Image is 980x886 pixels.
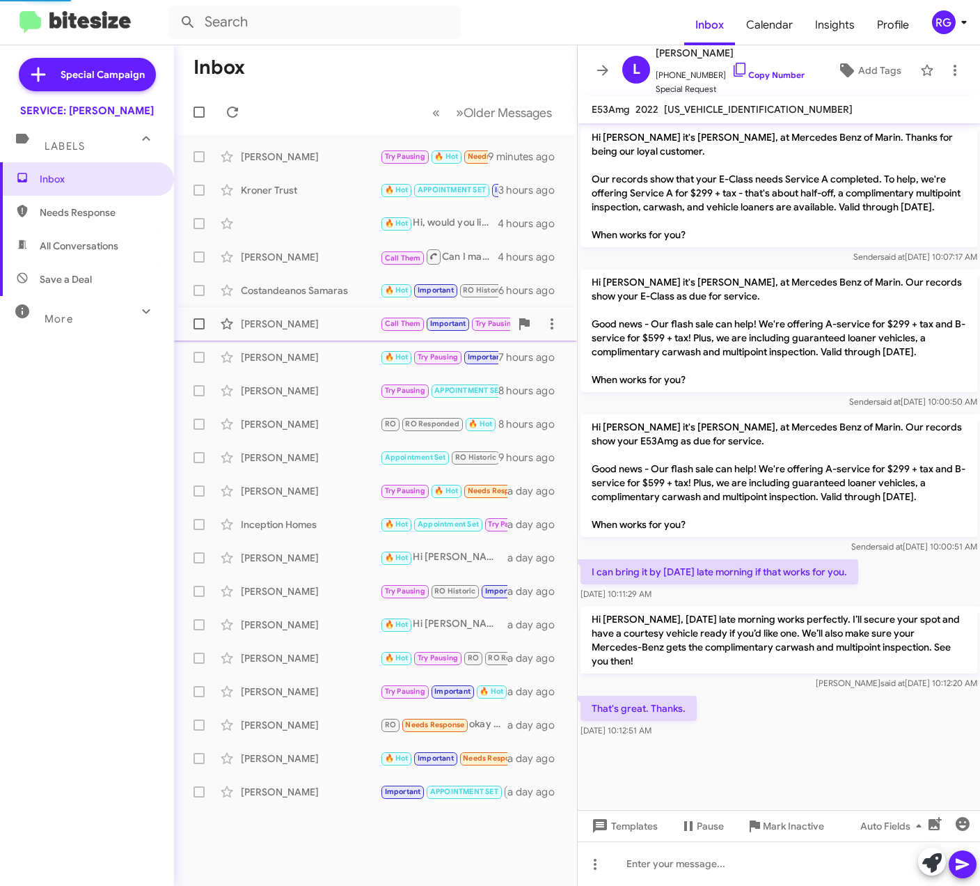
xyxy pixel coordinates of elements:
[763,814,824,839] span: Mark Inactive
[804,5,866,45] a: Insights
[241,250,380,264] div: [PERSON_NAME]
[507,785,566,799] div: a day ago
[385,319,421,328] span: Call Them
[468,419,492,428] span: 🔥 Hot
[507,551,566,565] div: a day ago
[735,5,804,45] a: Calendar
[824,58,913,83] button: Add Tags
[498,384,566,398] div: 8 hours ago
[498,451,566,465] div: 9 hours ago
[380,683,507,699] div: Liked “Perfect, I will set your appointment for [DATE] 1:00pm”
[507,685,566,699] div: a day ago
[858,58,901,83] span: Add Tags
[580,270,977,392] p: Hi [PERSON_NAME] it's [PERSON_NAME], at Mercedes Benz of Marin. Our records show your E-Class as ...
[45,140,85,153] span: Labels
[432,104,440,121] span: «
[580,414,977,537] p: Hi [PERSON_NAME] it's [PERSON_NAME], at Mercedes Benz of Marin. Our records show your E53Amg as d...
[498,417,566,431] div: 8 hours ago
[866,5,920,45] span: Profile
[193,56,245,79] h1: Inbox
[468,152,527,161] span: Needs Response
[40,172,158,186] span: Inbox
[380,550,507,566] div: Hi [PERSON_NAME], just following back up if you wanted to schedule an appointment ?
[488,653,542,662] span: RO Responded
[40,239,118,253] span: All Conversations
[656,82,805,96] span: Special Request
[385,419,396,428] span: RO
[380,449,498,465] div: I went ahead and checked your service history, and it’s been over 12 months since your last visit...
[849,814,938,839] button: Auto Fields
[380,248,498,265] div: Can I make an appointment for you ?
[385,553,409,562] span: 🔥 Hot
[418,352,458,362] span: Try Pausing
[697,814,724,839] span: Pause
[475,319,516,328] span: Try Pausing
[385,687,425,696] span: Try Pausing
[633,59,640,81] span: L
[488,520,528,529] span: Try Pausing
[385,254,421,263] span: Call Them
[878,541,903,552] span: said at
[932,10,956,34] div: RG
[880,251,905,262] span: said at
[418,754,454,763] span: Important
[241,451,380,465] div: [PERSON_NAME]
[380,616,507,632] div: Hi [PERSON_NAME], I completely understand about the distance. To make it easier, we can send some...
[380,483,507,499] div: Great
[418,185,486,194] span: APPOINTMENT SET
[385,453,446,462] span: Appointment Set
[434,152,458,161] span: 🔥 Hot
[380,416,498,432] div: Sounds good!
[498,283,566,297] div: 6 hours ago
[656,45,805,61] span: [PERSON_NAME]
[580,725,651,736] span: [DATE] 10:12:51 AM
[425,98,560,127] nav: Page navigation example
[684,5,735,45] a: Inbox
[592,103,630,116] span: E53Amg
[241,551,380,565] div: [PERSON_NAME]
[430,787,498,796] span: APPOINTMENT SET
[380,583,507,599] div: Hi [PERSON_NAME], just following up regarding your service. Since you still have your Pre-Paid Ma...
[241,183,380,197] div: Kroner Trust
[816,678,977,688] span: [PERSON_NAME] [DATE] 10:12:20 AM
[380,650,507,666] div: I'm glad to hear that you had a positive experience with our service department! If you need to s...
[385,286,409,295] span: 🔥 Hot
[589,814,658,839] span: Templates
[241,384,380,398] div: [PERSON_NAME]
[385,586,425,596] span: Try Pausing
[168,6,461,39] input: Search
[241,518,380,531] div: Inception Homes
[385,787,421,796] span: Important
[430,319,466,328] span: Important
[434,486,458,495] span: 🔥 Hot
[434,386,503,395] span: APPOINTMENT SET
[418,286,454,295] span: Important
[920,10,965,34] button: RG
[849,396,977,407] span: Sender [DATE] 10:00:50 AM
[448,98,560,127] button: Next
[480,687,503,696] span: 🔥 Hot
[380,382,498,398] div: Great! We look forward to seeing you then
[241,584,380,598] div: [PERSON_NAME]
[507,752,566,765] div: a day ago
[241,685,380,699] div: [PERSON_NAME]
[656,61,805,82] span: [PHONE_NUMBER]
[507,484,566,498] div: a day ago
[380,516,507,532] div: Đã thích “You're welcome! If you need anything else , just let me know. Have a great day!”
[876,396,901,407] span: said at
[578,814,669,839] button: Templates
[495,185,531,194] span: Important
[664,103,853,116] span: [US_VEHICLE_IDENTIFICATION_NUMBER]
[507,518,566,531] div: a day ago
[385,720,396,729] span: RO
[61,68,145,81] span: Special Campaign
[385,486,425,495] span: Try Pausing
[380,349,498,365] div: That's great. Thanks.
[456,104,464,121] span: »
[580,559,858,584] p: I can bring it by [DATE] late morning if that works for you.
[380,717,507,733] div: okay will do thank you
[241,718,380,732] div: [PERSON_NAME]
[860,814,927,839] span: Auto Fields
[434,586,475,596] span: RO Historic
